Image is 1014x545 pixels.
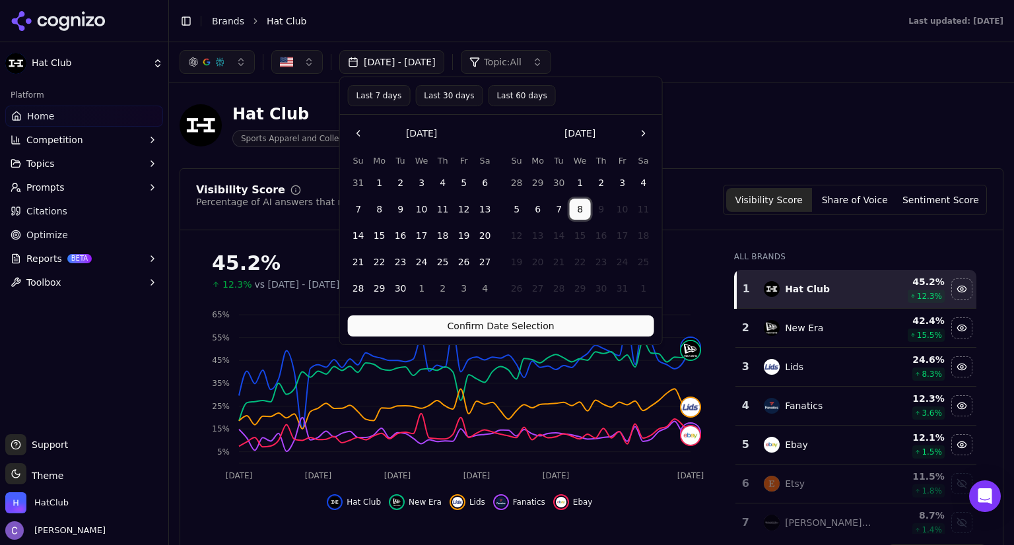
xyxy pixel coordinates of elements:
span: Home [27,110,54,123]
tspan: [DATE] [543,471,570,480]
button: Sunday, September 7th, 2025 [348,199,369,220]
button: Saturday, October 4th, 2025 [475,278,496,299]
div: 2 [741,320,751,336]
img: United States [280,55,293,69]
button: Saturday, October 4th, 2025 [633,172,654,193]
div: Hat Club [785,282,830,296]
span: Hat Club [267,15,306,28]
button: Confirm Date Selection [348,315,654,337]
img: fanatics [496,497,506,507]
button: Saturday, September 13th, 2025 [475,199,496,220]
span: Lids [469,497,485,507]
span: Topic: All [484,55,522,69]
th: Wednesday [411,154,432,167]
tspan: 45% [212,356,230,365]
button: Competition [5,129,163,150]
img: hat club [329,497,340,507]
button: Wednesday, September 10th, 2025 [411,199,432,220]
tr: 3lidsLids24.6%8.3%Hide lids data [735,348,976,387]
span: Ebay [573,497,593,507]
th: Wednesday [570,154,591,167]
table: October 2025 [506,154,654,299]
th: Thursday [591,154,612,167]
button: Sunday, August 31st, 2025 [348,172,369,193]
button: Hide hat club data [951,278,972,300]
tspan: 55% [212,333,230,342]
tspan: 65% [212,310,230,319]
div: Open Intercom Messenger [969,480,1001,512]
th: Sunday [506,154,527,167]
div: Platform [5,84,163,106]
span: Sports Apparel and Collectibles [232,130,374,147]
a: Optimize [5,224,163,245]
button: Share of Voice [812,188,898,212]
button: ReportsBETA [5,248,163,269]
span: 1.8 % [922,486,942,496]
div: 45.2% [212,251,708,275]
img: ebay [764,437,780,453]
span: Prompts [26,181,65,194]
button: Monday, September 29th, 2025 [527,172,549,193]
span: Optimize [26,228,68,241]
tspan: 35% [212,379,230,388]
img: mitchell & ness [764,515,780,530]
button: Tuesday, September 30th, 2025 [390,278,411,299]
tr: 2new eraNew Era42.4%15.5%Hide new era data [735,309,976,348]
div: 7 [741,515,751,530]
img: ebay [556,497,566,507]
th: Thursday [432,154,454,167]
img: new era [764,320,780,336]
div: New Era [785,321,823,335]
button: Wednesday, September 24th, 2025 [411,251,432,272]
button: Thursday, September 4th, 2025 [432,172,454,193]
th: Saturday [475,154,496,167]
div: Percentage of AI answers that mention your brand [196,195,430,208]
img: ebay [681,426,700,445]
button: Monday, September 15th, 2025 [369,225,390,246]
button: Sunday, September 28th, 2025 [348,278,369,299]
button: Tuesday, September 23rd, 2025 [390,251,411,272]
button: Friday, September 19th, 2025 [454,225,475,246]
a: Brands [212,16,244,26]
button: [DATE] - [DATE] [339,50,444,74]
th: Monday [527,154,549,167]
tspan: [DATE] [226,471,253,480]
button: Tuesday, September 9th, 2025 [390,199,411,220]
tr: 6etsyEtsy11.5%1.8%Show etsy data [735,465,976,503]
a: Home [5,106,163,127]
div: Etsy [785,477,805,490]
button: Monday, September 22nd, 2025 [369,251,390,272]
th: Sunday [348,154,369,167]
button: Friday, September 26th, 2025 [454,251,475,272]
tspan: [DATE] [305,471,332,480]
button: Hide new era data [389,494,442,510]
tr: 7mitchell & ness[PERSON_NAME] & [PERSON_NAME]8.7%1.4%Show mitchell & ness data [735,503,976,542]
span: vs [DATE] - [DATE] [254,278,339,291]
button: Hide hat club data [327,494,381,510]
button: Sunday, October 5th, 2025 [506,199,527,220]
div: Fanatics [785,399,823,412]
img: Hat Club [180,104,222,146]
div: 45.2 % [883,275,945,288]
button: Toolbox [5,272,163,293]
img: new era [681,341,700,360]
button: Friday, October 3rd, 2025 [454,278,475,299]
button: Saturday, September 20th, 2025 [475,225,496,246]
span: 1.5 % [922,447,942,457]
button: Thursday, October 2nd, 2025 [591,172,612,193]
div: Hat Club [232,104,374,125]
tspan: [DATE] [463,471,490,480]
tr: 1hat clubHat Club45.2%12.3%Hide hat club data [735,270,976,309]
button: Saturday, September 6th, 2025 [475,172,496,193]
button: Today, Wednesday, October 8th, 2025, selected [570,199,591,220]
span: Hat Club [32,57,147,69]
img: fanatics [764,398,780,414]
button: Go to the Next Month [633,123,654,144]
button: Thursday, September 18th, 2025 [432,225,454,246]
div: 12.3 % [883,392,945,405]
button: Sunday, September 21st, 2025 [348,251,369,272]
button: Hide ebay data [553,494,593,510]
div: 3 [741,359,751,375]
div: 1 [742,281,751,297]
span: Competition [26,133,83,146]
